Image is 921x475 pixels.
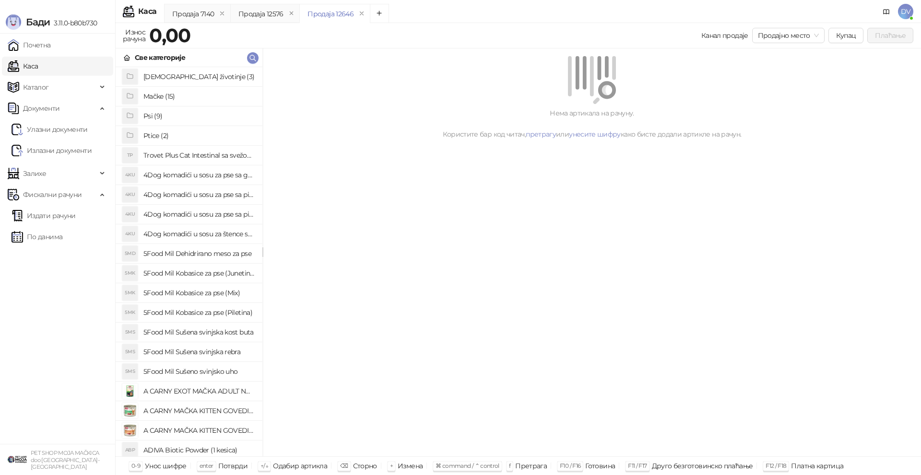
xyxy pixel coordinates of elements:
[526,130,556,139] a: претрагу
[652,460,753,472] div: Друго безготовинско плаћање
[172,9,214,19] div: Продаја 7140
[122,403,138,418] img: Slika
[122,207,138,222] div: 4KU
[898,4,913,19] span: DV
[143,187,255,202] h4: 4Dog komadići u sosu za pse sa piletinom (100g)
[143,89,255,104] h4: Mačke (15)
[628,462,647,469] span: F11 / F17
[143,266,255,281] h4: 5Food Mil Kobasice za pse (Junetina)
[273,460,327,472] div: Одабир артикла
[138,8,156,15] div: Каса
[122,226,138,242] div: 4KU
[143,226,255,242] h4: 4Dog komadići u sosu za štence sa piletinom (100g)
[143,128,255,143] h4: Ptice (2)
[116,67,262,456] div: grid
[340,462,348,469] span: ⌫
[828,28,864,43] button: Купац
[285,10,298,18] button: remove
[23,185,82,204] span: Фискални рачуни
[370,4,389,23] button: Add tab
[879,4,894,19] a: Документација
[8,57,38,76] a: Каса
[12,141,92,160] a: Излазни документи
[12,206,76,225] a: Издати рачуни
[8,35,51,55] a: Почетна
[135,52,185,63] div: Све категорије
[31,450,99,470] small: PET SHOP MOJA MAČKICA doo [GEOGRAPHIC_DATA]-[GEOGRAPHIC_DATA]
[398,460,423,472] div: Измена
[50,19,97,27] span: 3.11.0-b80b730
[122,266,138,281] div: 5MK
[145,460,187,472] div: Унос шифре
[260,462,268,469] span: ↑/↓
[143,442,255,458] h4: ADIVA Biotic Powder (1 kesica)
[121,26,147,45] div: Износ рачуна
[122,187,138,202] div: 4KU
[143,167,255,183] h4: 4Dog komadići u sosu za pse sa govedinom (100g)
[143,383,255,399] h4: A CARNY EXOT MAČKA ADULT NOJ 85g
[6,14,21,30] img: Logo
[149,23,190,47] strong: 0,00
[122,148,138,163] div: TP
[122,305,138,320] div: 5MK
[509,462,510,469] span: f
[274,108,909,139] div: Нема артикала на рачуну. Користите бар код читач, или како бисте додали артикле на рачун.
[122,285,138,301] div: 5MK
[585,460,615,472] div: Готовина
[23,78,49,97] span: Каталог
[23,164,46,183] span: Залихе
[701,30,748,41] div: Канал продаје
[355,10,368,18] button: remove
[122,344,138,359] div: 5MS
[766,462,786,469] span: F12 / F18
[143,403,255,418] h4: A CARNY MAČKA KITTEN GOVEDINA,PILETINA I ZEC 200g
[353,460,377,472] div: Сторно
[867,28,913,43] button: Плаћање
[143,246,255,261] h4: 5Food Mil Dehidrirano meso za pse
[758,28,819,43] span: Продајно место
[122,383,138,399] img: Slika
[8,450,27,469] img: 64x64-companyLogo-9f44b8df-f022-41eb-b7d6-300ad218de09.png
[23,99,59,118] span: Документи
[560,462,580,469] span: F10 / F16
[26,16,50,28] span: Бади
[515,460,547,472] div: Претрага
[12,227,62,246] a: По данима
[143,324,255,340] h4: 5Food Mil Sušena svinjska kost buta
[122,364,138,379] div: 5MS
[791,460,843,472] div: Платна картица
[569,130,621,139] a: унесите шифру
[122,167,138,183] div: 4KU
[238,9,283,19] div: Продаја 12576
[143,285,255,301] h4: 5Food Mil Kobasice za pse (Mix)
[436,462,499,469] span: ⌘ command / ⌃ control
[143,148,255,163] h4: Trovet Plus Cat Intestinal sa svežom ribom (85g)
[143,69,255,84] h4: [DEMOGRAPHIC_DATA] životinje (3)
[122,442,138,458] div: ABP
[200,462,213,469] span: enter
[143,305,255,320] h4: 5Food Mil Kobasice za pse (Piletina)
[131,462,140,469] span: 0-9
[218,460,248,472] div: Потврди
[122,423,138,438] img: Slika
[122,246,138,261] div: 5MD
[143,207,255,222] h4: 4Dog komadići u sosu za pse sa piletinom i govedinom (4x100g)
[390,462,393,469] span: +
[143,344,255,359] h4: 5Food Mil Sušena svinjska rebra
[143,108,255,124] h4: Psi (9)
[122,324,138,340] div: 5MS
[307,9,354,19] div: Продаја 12646
[143,364,255,379] h4: 5Food Mil Sušeno svinjsko uho
[143,423,255,438] h4: A CARNY MAČKA KITTEN GOVEDINA,TELETINA I PILETINA 200g
[12,120,88,139] a: Ulazni dokumentiУлазни документи
[216,10,228,18] button: remove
